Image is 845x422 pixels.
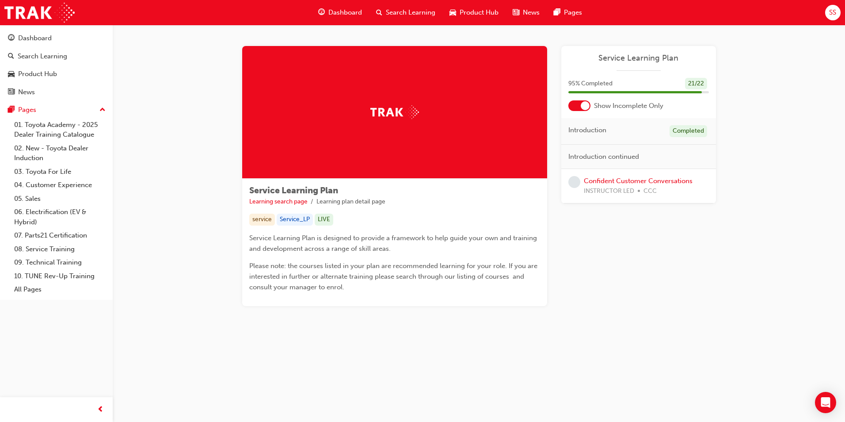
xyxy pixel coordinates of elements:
div: Search Learning [18,51,67,61]
a: 08. Service Training [11,242,109,256]
button: SS [825,5,841,20]
span: Please note: the courses listed in your plan are recommended learning for your role. If you are i... [249,262,539,291]
div: Service_LP [277,214,313,226]
a: 03. Toyota For Life [11,165,109,179]
img: Trak [4,3,75,23]
span: news-icon [8,88,15,96]
a: car-iconProduct Hub [442,4,506,22]
div: Product Hub [18,69,57,79]
span: prev-icon [97,404,104,415]
a: Dashboard [4,30,109,46]
div: Dashboard [18,33,52,43]
span: pages-icon [8,106,15,114]
span: pages-icon [554,7,560,18]
span: car-icon [449,7,456,18]
span: learningRecordVerb_NONE-icon [568,176,580,188]
span: car-icon [8,70,15,78]
div: 21 / 22 [685,78,707,90]
span: Search Learning [386,8,435,18]
a: 02. New - Toyota Dealer Induction [11,142,109,165]
a: 01. Toyota Academy - 2025 Dealer Training Catalogue [11,118,109,142]
span: guage-icon [318,7,325,18]
a: Confident Customer Conversations [584,177,693,185]
span: Product Hub [460,8,499,18]
button: Pages [4,102,109,118]
span: search-icon [376,7,382,18]
div: Open Intercom Messenger [815,392,836,413]
a: guage-iconDashboard [311,4,369,22]
span: guage-icon [8,35,15,42]
a: 07. Parts21 Certification [11,229,109,242]
div: News [18,87,35,97]
div: service [249,214,275,226]
span: CCC [643,186,657,196]
a: Product Hub [4,66,109,82]
a: Service Learning Plan [568,53,709,63]
span: Introduction continued [568,152,639,162]
a: News [4,84,109,100]
a: 06. Electrification (EV & Hybrid) [11,205,109,229]
span: INSTRUCTOR LED [584,186,634,196]
a: 04. Customer Experience [11,178,109,192]
a: pages-iconPages [547,4,589,22]
span: search-icon [8,53,14,61]
a: search-iconSearch Learning [369,4,442,22]
div: Completed [670,125,707,137]
a: 05. Sales [11,192,109,206]
span: Introduction [568,125,606,135]
img: Trak [370,105,419,119]
span: 95 % Completed [568,79,613,89]
span: Service Learning Plan is designed to provide a framework to help guide your own and training and ... [249,234,539,253]
span: news-icon [513,7,519,18]
span: Show Incomplete Only [594,101,663,111]
span: Pages [564,8,582,18]
span: SS [829,8,836,18]
span: Service Learning Plan [249,185,338,196]
a: All Pages [11,283,109,296]
span: up-icon [99,104,106,116]
a: 10. TUNE Rev-Up Training [11,269,109,283]
li: Learning plan detail page [316,197,385,207]
a: news-iconNews [506,4,547,22]
div: LIVE [315,214,333,226]
div: Pages [18,105,36,115]
button: DashboardSearch LearningProduct HubNews [4,28,109,102]
a: 09. Technical Training [11,256,109,269]
span: Dashboard [328,8,362,18]
span: News [523,8,540,18]
a: Search Learning [4,48,109,65]
a: Learning search page [249,198,308,205]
